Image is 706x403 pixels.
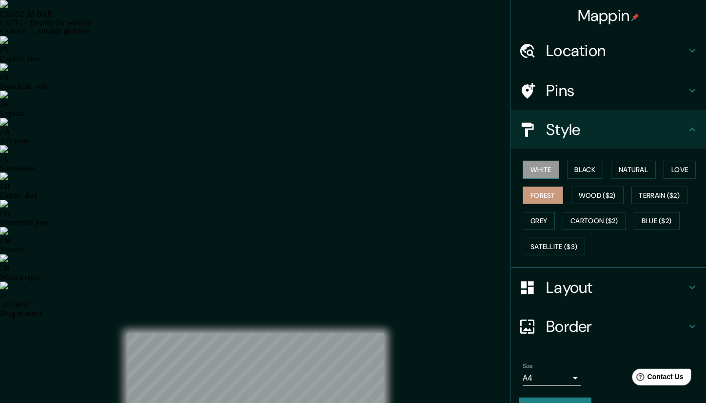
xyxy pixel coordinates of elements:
[546,317,686,336] h4: Border
[619,365,695,392] iframe: Help widget launcher
[511,307,706,346] div: Border
[523,362,533,370] label: Size
[523,370,581,386] div: A4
